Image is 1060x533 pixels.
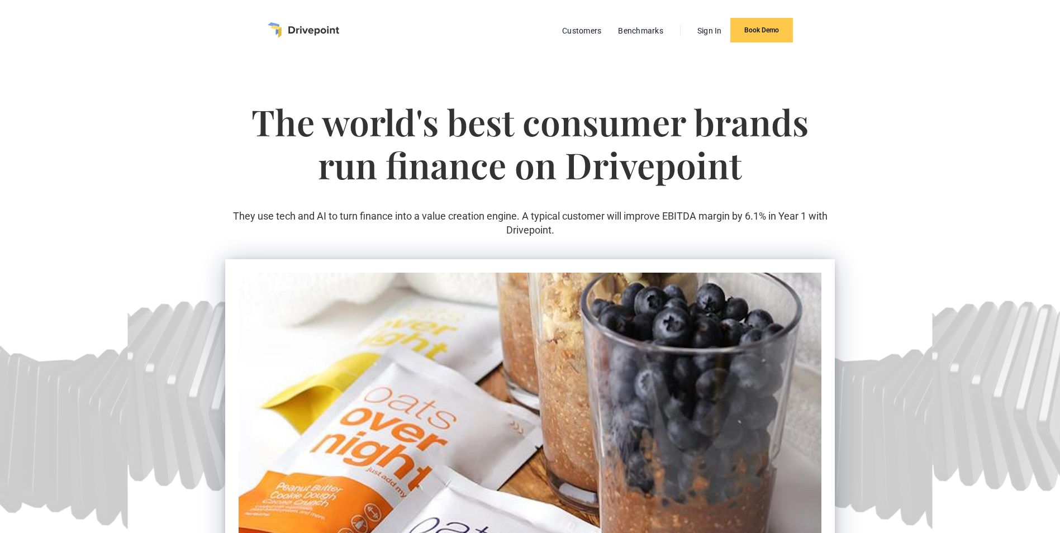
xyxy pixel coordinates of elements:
[557,23,607,38] a: Customers
[612,23,669,38] a: Benchmarks
[730,18,793,42] a: Book Demo
[268,22,339,38] a: home
[225,209,834,237] p: They use tech and AI to turn finance into a value creation engine. A typical customer will improv...
[692,23,728,38] a: Sign In
[225,101,834,209] h1: The world's best consumer brands run finance on Drivepoint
